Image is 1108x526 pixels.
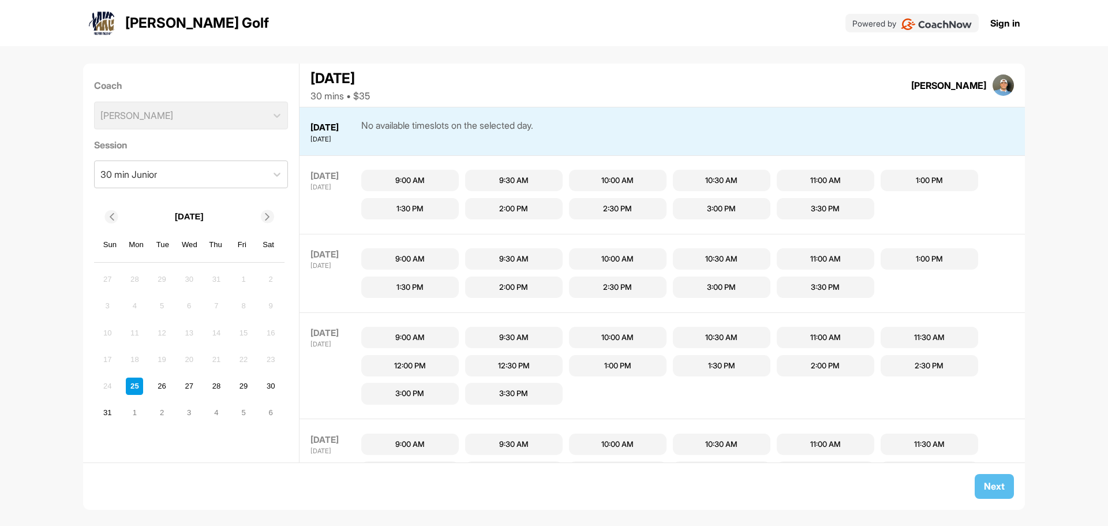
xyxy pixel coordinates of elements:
div: 9:30 AM [499,253,529,265]
div: 2:00 PM [499,282,528,293]
label: Session [94,138,289,152]
div: Not available Tuesday, August 12th, 2025 [154,324,171,341]
div: [DATE] [310,327,358,340]
div: Not available Wednesday, July 30th, 2025 [181,271,198,288]
div: 1:30 PM [396,282,424,293]
div: Choose Friday, September 5th, 2025 [235,404,252,421]
div: 10:30 AM [705,332,738,344]
div: 11:00 AM [810,332,841,344]
div: month 2025-08 [98,269,281,423]
div: 1:00 PM [916,175,943,186]
img: logo [88,9,116,37]
div: 1:30 PM [708,360,735,372]
div: Not available Wednesday, August 6th, 2025 [181,297,198,315]
div: 2:30 PM [603,282,632,293]
a: Sign in [990,16,1020,30]
div: 9:00 AM [395,175,425,186]
div: Not available Saturday, August 2nd, 2025 [262,271,279,288]
div: Not available Thursday, August 14th, 2025 [208,324,225,341]
div: Not available Monday, August 11th, 2025 [126,324,143,341]
div: 12:30 PM [498,360,530,372]
div: Choose Monday, September 1st, 2025 [126,404,143,421]
div: 11:00 AM [810,439,841,450]
div: Choose Tuesday, August 26th, 2025 [154,378,171,395]
div: Not available Saturday, August 23rd, 2025 [262,351,279,368]
div: 1:00 PM [916,253,943,265]
div: 9:30 AM [499,332,529,344]
div: 1:00 PM [604,360,631,372]
div: Sun [103,237,118,252]
div: Not available Sunday, August 24th, 2025 [99,378,116,395]
div: 9:00 AM [395,253,425,265]
div: Choose Wednesday, September 3rd, 2025 [181,404,198,421]
div: 10:30 AM [705,175,738,186]
div: [DATE] [310,434,358,447]
div: [DATE] [310,170,358,183]
div: Not available Thursday, July 31st, 2025 [208,271,225,288]
div: Not available Friday, August 22nd, 2025 [235,351,252,368]
div: Choose Sunday, August 31st, 2025 [99,404,116,421]
div: 2:00 PM [811,360,840,372]
div: [DATE] [310,68,370,89]
div: No available timeslots on the selected day. [361,118,533,144]
div: 9:30 AM [499,175,529,186]
div: 3:00 PM [707,203,736,215]
div: Not available Friday, August 15th, 2025 [235,324,252,341]
div: 10:00 AM [601,439,634,450]
div: Choose Tuesday, September 2nd, 2025 [154,404,171,421]
label: Coach [94,79,289,92]
div: Choose Thursday, August 28th, 2025 [208,378,225,395]
div: Wed [182,237,197,252]
div: [PERSON_NAME] [911,79,986,92]
div: Not available Monday, August 4th, 2025 [126,297,143,315]
div: 9:30 AM [499,439,529,450]
div: 10:30 AM [705,253,738,265]
div: [DATE] [310,182,358,192]
div: 10:00 AM [601,332,634,344]
div: [DATE] [310,121,358,135]
div: Not available Tuesday, July 29th, 2025 [154,271,171,288]
div: [DATE] [310,261,358,271]
div: Choose Friday, August 29th, 2025 [235,378,252,395]
div: [DATE] [310,248,358,262]
div: 3:30 PM [811,282,840,293]
div: 2:00 PM [499,203,528,215]
div: 11:00 AM [810,253,841,265]
div: Not available Tuesday, August 5th, 2025 [154,297,171,315]
p: [DATE] [175,210,204,223]
div: Not available Monday, July 28th, 2025 [126,271,143,288]
div: Not available Tuesday, August 19th, 2025 [154,351,171,368]
div: Choose Wednesday, August 27th, 2025 [181,378,198,395]
div: Not available Thursday, August 21st, 2025 [208,351,225,368]
div: 3:00 PM [395,388,424,400]
div: 30 min Junior [100,167,157,181]
div: Not available Thursday, August 7th, 2025 [208,297,225,315]
div: 2:30 PM [603,203,632,215]
div: 9:00 AM [395,439,425,450]
div: 3:30 PM [811,203,840,215]
div: 11:30 AM [914,332,945,344]
div: Choose Thursday, September 4th, 2025 [208,404,225,421]
div: Not available Monday, August 18th, 2025 [126,351,143,368]
div: Not available Friday, August 1st, 2025 [235,271,252,288]
div: Sat [261,237,276,252]
div: Thu [208,237,223,252]
div: Choose Saturday, August 30th, 2025 [262,378,279,395]
div: Fri [235,237,250,252]
p: [PERSON_NAME] Golf [125,13,269,33]
button: Next [975,474,1014,499]
div: Not available Sunday, August 17th, 2025 [99,351,116,368]
p: Powered by [852,17,896,29]
div: Choose Saturday, September 6th, 2025 [262,404,279,421]
div: Not available Saturday, August 16th, 2025 [262,324,279,341]
div: Not available Saturday, August 9th, 2025 [262,297,279,315]
div: 9:00 AM [395,332,425,344]
img: square_e23a613f319df89c3b7d878fa55ff902.jpg [993,74,1015,96]
div: Choose Monday, August 25th, 2025 [126,378,143,395]
div: Mon [129,237,144,252]
div: Not available Sunday, August 10th, 2025 [99,324,116,341]
div: Not available Sunday, July 27th, 2025 [99,271,116,288]
div: Tue [155,237,170,252]
div: 30 mins • $35 [310,89,370,103]
div: Not available Wednesday, August 13th, 2025 [181,324,198,341]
